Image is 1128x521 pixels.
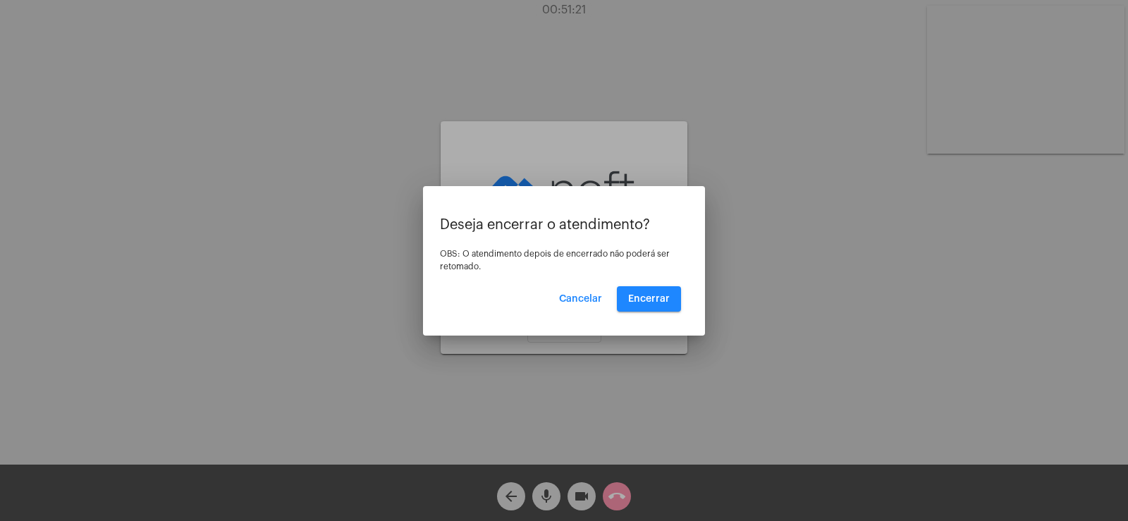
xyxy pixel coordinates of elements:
[559,294,602,304] span: Cancelar
[440,250,670,271] span: OBS: O atendimento depois de encerrado não poderá ser retomado.
[628,294,670,304] span: Encerrar
[617,286,681,312] button: Encerrar
[440,217,688,233] p: Deseja encerrar o atendimento?
[548,286,613,312] button: Cancelar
